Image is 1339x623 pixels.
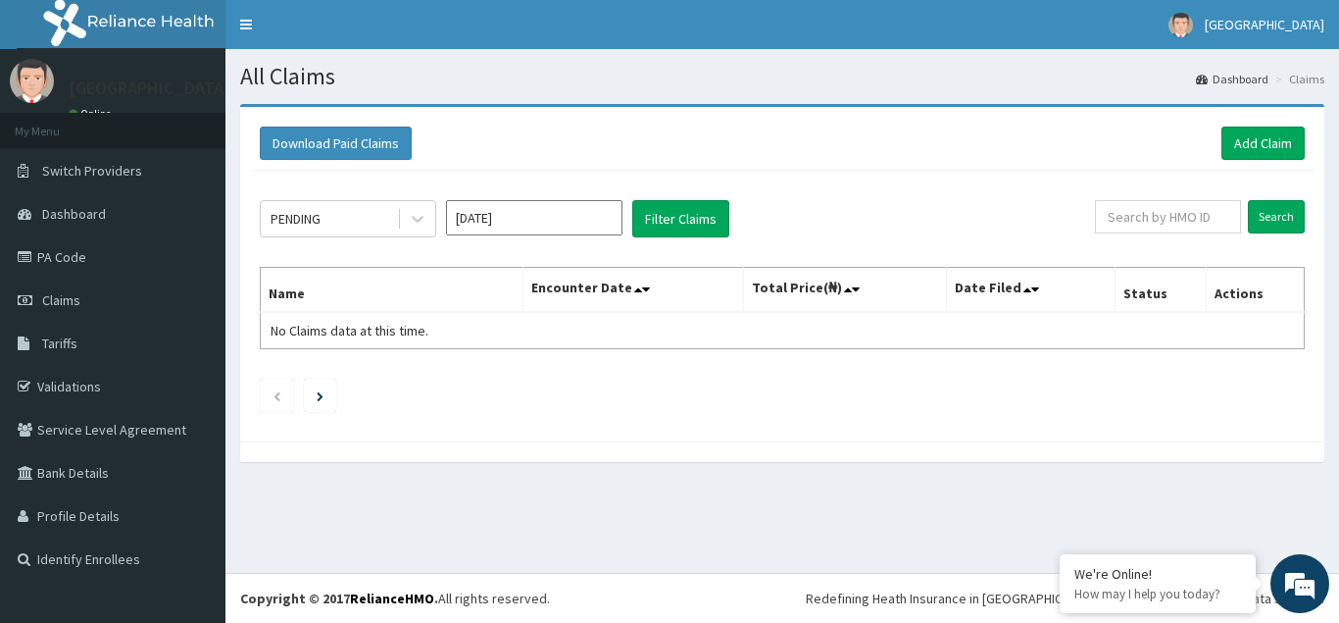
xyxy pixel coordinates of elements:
[225,573,1339,623] footer: All rights reserved.
[261,268,523,313] th: Name
[42,335,77,352] span: Tariffs
[1074,586,1241,602] p: How may I help you today?
[260,127,412,160] button: Download Paid Claims
[240,64,1324,89] h1: All Claims
[240,590,438,607] strong: Copyright © 2017 .
[42,291,80,309] span: Claims
[1205,16,1324,33] span: [GEOGRAPHIC_DATA]
[1206,268,1304,313] th: Actions
[317,387,323,404] a: Next page
[1116,268,1207,313] th: Status
[632,200,729,237] button: Filter Claims
[1248,200,1305,234] input: Search
[1196,71,1268,87] a: Dashboard
[10,59,54,103] img: User Image
[743,268,947,313] th: Total Price(₦)
[1074,565,1241,583] div: We're Online!
[69,79,230,97] p: [GEOGRAPHIC_DATA]
[42,162,142,180] span: Switch Providers
[42,205,106,223] span: Dashboard
[1221,127,1305,160] a: Add Claim
[350,590,434,607] a: RelianceHMO
[446,200,622,235] input: Select Month and Year
[806,589,1324,608] div: Redefining Heath Insurance in [GEOGRAPHIC_DATA] using Telemedicine and Data Science!
[271,322,428,339] span: No Claims data at this time.
[1168,13,1193,37] img: User Image
[1095,200,1241,234] input: Search by HMO ID
[273,387,281,404] a: Previous page
[69,107,116,121] a: Online
[271,209,321,229] div: PENDING
[1270,71,1324,87] li: Claims
[947,268,1116,313] th: Date Filed
[523,268,743,313] th: Encounter Date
